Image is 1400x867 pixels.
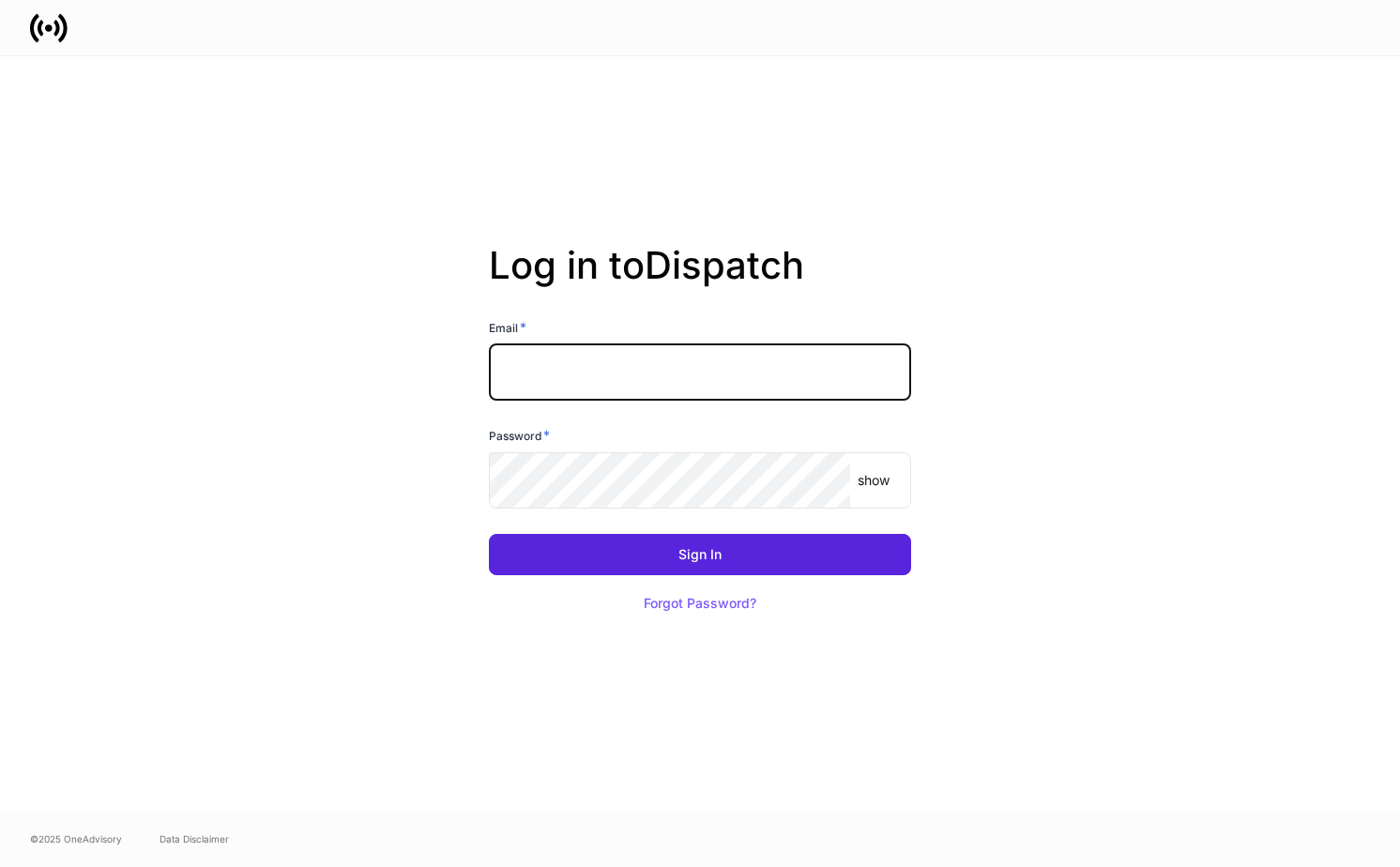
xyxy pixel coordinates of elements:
[160,831,229,846] a: Data Disclaimer
[489,243,911,318] h2: Log in to Dispatch
[644,597,756,610] div: Forgot Password?
[620,583,780,624] button: Forgot Password?
[678,548,722,561] div: Sign In
[30,831,122,846] span: © 2025 OneAdvisory
[489,534,911,575] button: Sign In
[489,318,526,337] h6: Email
[858,471,890,490] p: show
[489,426,550,445] h6: Password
